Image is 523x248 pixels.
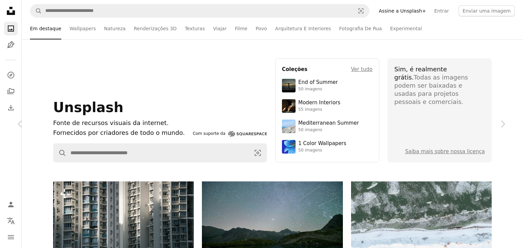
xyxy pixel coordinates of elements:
[298,120,359,127] div: Mediterranean Summer
[275,18,331,39] a: Arquitetura E Interiores
[459,5,515,16] button: Enviar uma imagem
[375,5,430,16] a: Assine a Unsplash+
[282,65,307,73] h4: Coleções
[4,68,18,82] a: Explorar
[298,107,340,112] div: 55 imagens
[213,18,227,39] a: Viajar
[430,5,453,16] a: Entrar
[394,65,485,106] div: Todas as imagens podem ser baixadas e usadas para projetos pessoais e comerciais.
[134,18,177,39] a: Renderizações 3D
[282,140,373,154] a: 1 Color Wallpapers50 imagens
[249,144,267,162] button: Pesquisa visual
[282,99,373,113] a: Modern Interiors55 imagens
[353,4,369,17] button: Pesquisa visual
[282,99,296,113] img: premium_photo-1747189286942-bc91257a2e39
[30,4,369,18] form: Pesquise conteúdo visual em todo o site
[4,38,18,52] a: Ilustrações
[351,231,492,237] a: Paisagem coberta de neve com água congelada
[69,18,96,39] a: Wallpapers
[339,18,382,39] a: Fotografia De Rua
[53,100,123,115] span: Unsplash
[298,140,346,147] div: 1 Color Wallpapers
[53,144,66,162] button: Pesquise na Unsplash
[4,214,18,228] button: Idioma
[282,140,296,154] img: premium_photo-1688045582333-c8b6961773e0
[298,127,359,133] div: 50 imagens
[53,118,190,128] h1: Fonte de recursos visuais da internet.
[202,225,343,231] a: Céu noturno estrelado sobre um lago calmo da montanha
[282,79,296,92] img: premium_photo-1754398386796-ea3dec2a6302
[4,230,18,244] button: Menu
[482,91,523,157] a: Próximo
[298,87,338,92] div: 50 imagens
[104,18,126,39] a: Natureza
[298,100,340,106] div: Modern Interiors
[4,22,18,35] a: Fotos
[4,85,18,98] a: Coleções
[405,148,485,155] a: Saiba mais sobre nossa licença
[298,148,346,153] div: 50 imagens
[394,66,447,81] span: Sim, é realmente grátis.
[30,4,42,17] button: Pesquise na Unsplash
[351,65,373,73] a: Ver tudo
[53,143,267,162] form: Pesquise conteúdo visual em todo o site
[53,128,190,138] p: Fornecidos por criadores de todo o mundo.
[235,18,248,39] a: Filme
[193,130,267,138] a: Com suporte da
[282,79,373,92] a: End of Summer50 imagens
[282,120,373,133] a: Mediterranean Summer50 imagens
[53,224,194,230] a: Prédios de apartamentos altos com muitas janelas e varandas.
[256,18,267,39] a: Povo
[282,120,296,133] img: premium_photo-1688410049290-d7394cc7d5df
[390,18,422,39] a: Experimental
[185,18,205,39] a: Texturas
[298,79,338,86] div: End of Summer
[4,198,18,211] a: Entrar / Cadastrar-se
